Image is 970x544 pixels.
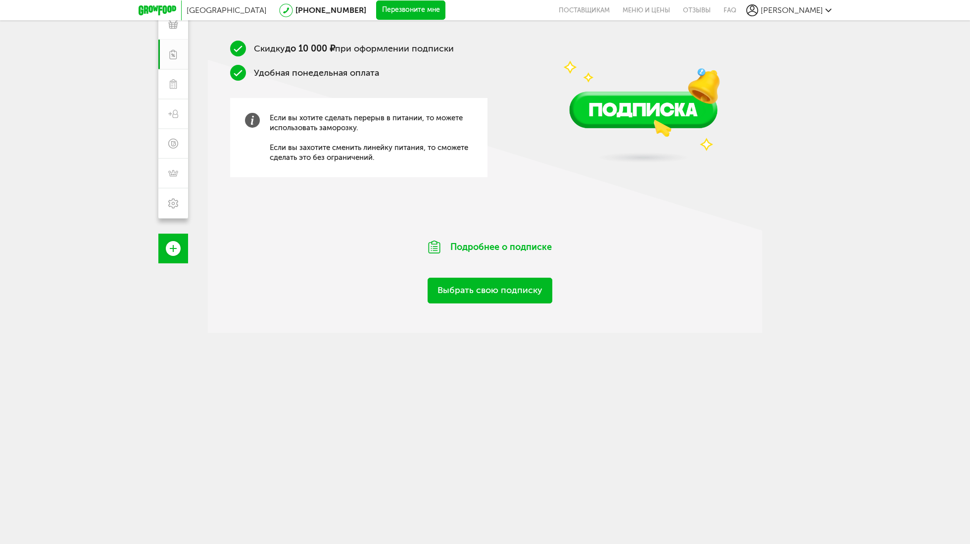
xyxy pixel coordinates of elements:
[295,5,366,15] a: [PHONE_NUMBER]
[270,113,473,162] span: Если вы хотите сделать перерыв в питании, то можете использовать заморозку. Если вы захотите смен...
[254,43,454,54] span: Скидку при оформлении подписки
[285,43,335,54] b: до 10 000 ₽
[401,228,579,266] div: Подробнее о подписке
[761,5,823,15] span: [PERSON_NAME]
[187,5,267,15] span: [GEOGRAPHIC_DATA]
[376,0,445,20] button: Перезвоните мне
[254,67,379,78] span: Удобная понедельная оплата
[245,113,260,128] img: info-grey.b4c3b60.svg
[428,278,552,303] a: Выбрать свою подписку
